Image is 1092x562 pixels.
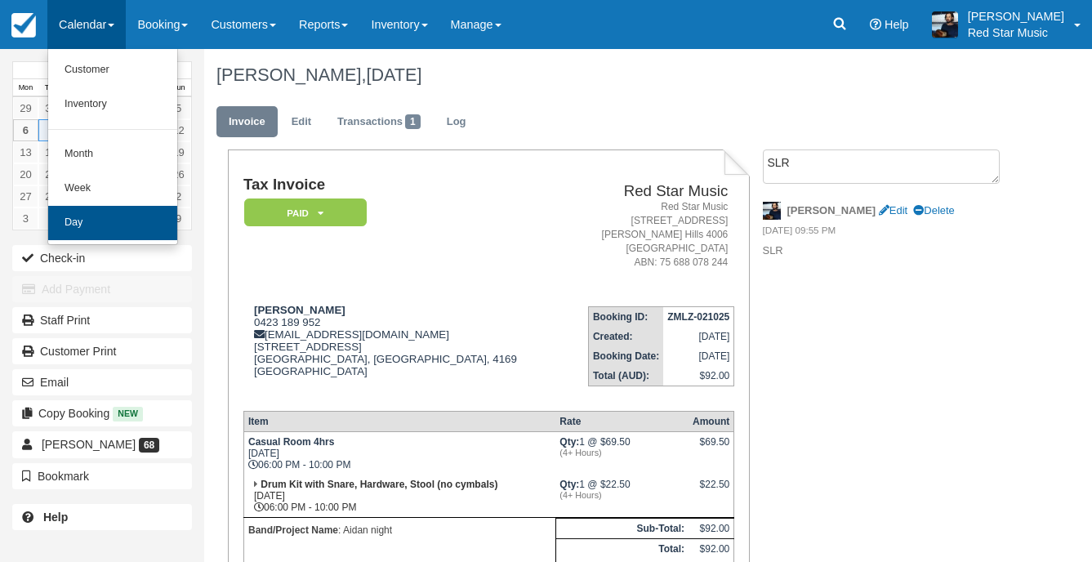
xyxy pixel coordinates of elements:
[243,431,555,475] td: [DATE] 06:00 PM - 10:00 PM
[663,327,734,346] td: [DATE]
[570,200,729,270] address: Red Star Music [STREET_ADDRESS] [PERSON_NAME] Hills 4006 [GEOGRAPHIC_DATA] ABN: 75 688 078 244
[243,411,555,431] th: Item
[588,366,663,386] th: Total (AUD):
[555,538,689,559] th: Total:
[166,79,191,97] th: Sun
[693,479,729,503] div: $22.50
[42,438,136,451] span: [PERSON_NAME]
[763,224,1011,242] em: [DATE] 09:55 PM
[932,11,958,38] img: A1
[366,65,421,85] span: [DATE]
[248,524,338,536] strong: Band/Project Name
[559,479,579,490] strong: Qty
[11,13,36,38] img: checkfront-main-nav-mini-logo.png
[166,207,191,230] a: 9
[166,163,191,185] a: 26
[244,198,367,227] em: Paid
[243,475,555,518] td: [DATE] 06:00 PM - 10:00 PM
[13,207,38,230] a: 3
[38,119,64,141] a: 7
[12,307,192,333] a: Staff Print
[139,438,159,453] span: 68
[689,411,734,431] th: Amount
[559,490,684,500] em: (4+ Hours)
[968,8,1064,25] p: [PERSON_NAME]
[48,172,177,206] a: Week
[248,436,334,448] strong: Casual Room 4hrs
[166,185,191,207] a: 2
[12,463,192,489] button: Bookmark
[555,475,689,518] td: 1 @ $22.50
[38,207,64,230] a: 4
[243,176,564,194] h1: Tax Invoice
[13,141,38,163] a: 13
[913,204,954,216] a: Delete
[38,163,64,185] a: 21
[38,79,64,97] th: Tue
[12,338,192,364] a: Customer Print
[48,206,177,240] a: Day
[12,400,192,426] button: Copy Booking New
[870,19,881,30] i: Help
[13,79,38,97] th: Mon
[787,204,876,216] strong: [PERSON_NAME]
[885,18,909,31] span: Help
[663,346,734,366] td: [DATE]
[166,97,191,119] a: 5
[216,106,278,138] a: Invoice
[663,366,734,386] td: $92.00
[38,185,64,207] a: 28
[166,141,191,163] a: 19
[968,25,1064,41] p: Red Star Music
[216,65,1011,85] h1: [PERSON_NAME],
[243,198,361,228] a: Paid
[570,183,729,200] h2: Red Star Music
[48,87,177,122] a: Inventory
[48,137,177,172] a: Month
[559,448,684,457] em: (4+ Hours)
[405,114,421,129] span: 1
[279,106,323,138] a: Edit
[555,411,689,431] th: Rate
[689,538,734,559] td: $92.00
[693,436,729,461] div: $69.50
[325,106,433,138] a: Transactions1
[13,163,38,185] a: 20
[12,245,192,271] button: Check-in
[667,311,729,323] strong: ZMLZ-021025
[12,504,192,530] a: Help
[261,479,497,490] strong: Drum Kit with Snare, Hardware, Stool (no cymbals)
[47,49,178,245] ul: Calendar
[38,141,64,163] a: 14
[166,119,191,141] a: 12
[113,407,143,421] span: New
[689,518,734,538] td: $92.00
[435,106,479,138] a: Log
[43,511,68,524] b: Help
[248,522,551,538] p: : Aidan night
[588,327,663,346] th: Created:
[13,119,38,141] a: 6
[243,304,564,398] div: 0423 189 952 [EMAIL_ADDRESS][DOMAIN_NAME] [STREET_ADDRESS] [GEOGRAPHIC_DATA], [GEOGRAPHIC_DATA], ...
[879,204,907,216] a: Edit
[763,243,1011,259] p: SLR
[588,346,663,366] th: Booking Date:
[555,431,689,475] td: 1 @ $69.50
[48,53,177,87] a: Customer
[588,306,663,327] th: Booking ID:
[38,97,64,119] a: 30
[12,369,192,395] button: Email
[12,276,192,302] button: Add Payment
[559,436,579,448] strong: Qty
[254,304,345,316] strong: [PERSON_NAME]
[13,97,38,119] a: 29
[12,431,192,457] a: [PERSON_NAME] 68
[13,185,38,207] a: 27
[555,518,689,538] th: Sub-Total:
